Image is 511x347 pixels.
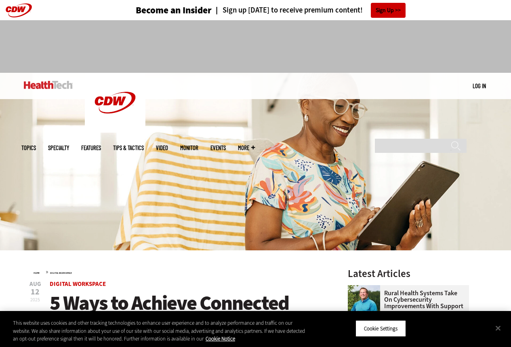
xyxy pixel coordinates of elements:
div: This website uses cookies and other tracking technologies to enhance user experience and to analy... [13,319,307,343]
a: CDW [85,126,145,135]
a: Sign up [DATE] to receive premium content! [212,6,363,14]
div: » [34,269,327,275]
span: 2025 [30,296,40,303]
a: Digital Workspace [50,271,72,275]
a: Jim Roeder [348,285,384,292]
div: User menu [473,82,486,90]
a: More information about your privacy [206,335,235,342]
a: Events [210,145,226,151]
h3: Become an Insider [136,6,212,15]
span: More [238,145,255,151]
a: Digital Workspace [50,280,106,288]
a: Tips & Tactics [113,145,144,151]
iframe: advertisement [109,28,403,65]
a: Home [34,271,40,275]
button: Close [489,319,507,337]
a: Sign Up [371,3,406,18]
span: 12 [29,288,41,296]
a: Log in [473,82,486,89]
button: Cookie Settings [355,320,406,337]
span: Topics [21,145,36,151]
img: Home [85,73,145,133]
span: Aug [29,281,41,287]
img: Home [24,81,73,89]
a: Video [156,145,168,151]
a: Become an Insider [105,6,212,15]
h3: Latest Articles [348,269,469,279]
a: Rural Health Systems Take On Cybersecurity Improvements with Support [348,290,464,309]
img: Jim Roeder [348,285,380,317]
a: Features [81,145,101,151]
a: MonITor [180,145,198,151]
span: Specialty [48,145,69,151]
